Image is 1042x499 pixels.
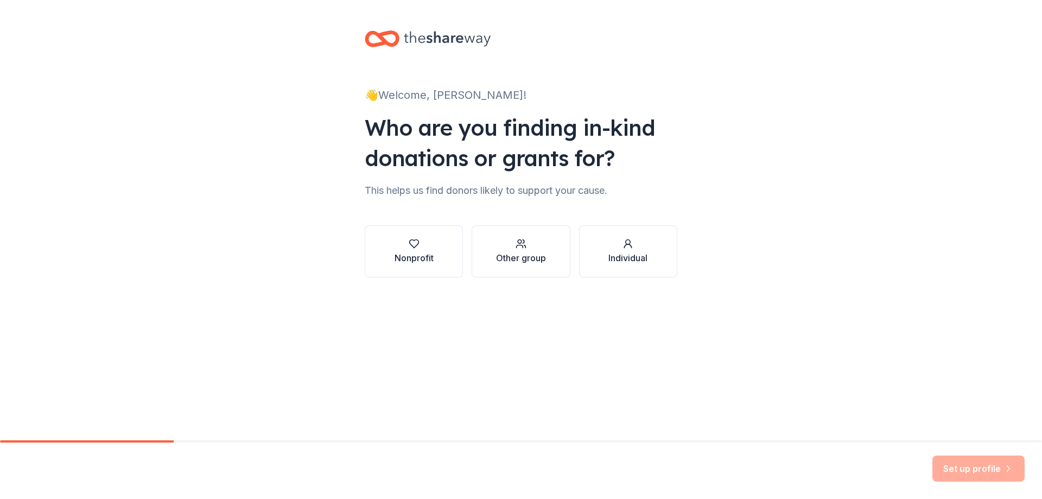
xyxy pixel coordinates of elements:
button: Individual [579,225,677,277]
div: Other group [496,251,546,264]
div: This helps us find donors likely to support your cause. [365,182,677,199]
div: Who are you finding in-kind donations or grants for? [365,112,677,173]
div: 👋 Welcome, [PERSON_NAME]! [365,86,677,104]
button: Nonprofit [365,225,463,277]
div: Nonprofit [395,251,434,264]
button: Other group [472,225,570,277]
div: Individual [608,251,647,264]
